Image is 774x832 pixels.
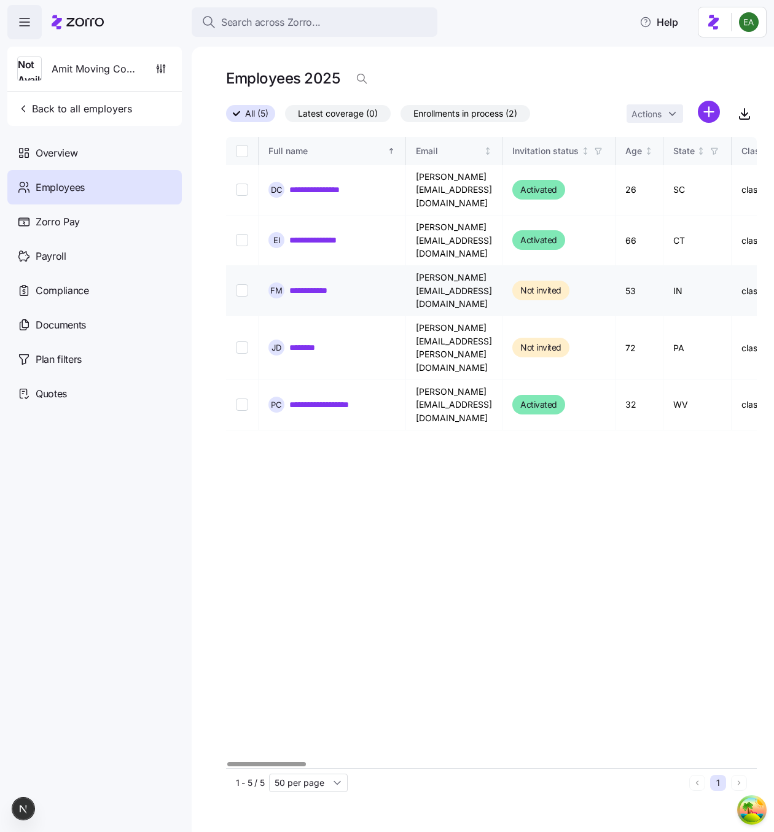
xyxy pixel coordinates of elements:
td: CT [663,216,732,266]
td: 26 [616,165,663,216]
span: Zorro Pay [36,214,80,230]
span: Activated [520,233,557,247]
span: Not invited [520,340,561,355]
a: Documents [7,308,182,342]
input: Select record 3 [236,284,248,297]
td: [PERSON_NAME][EMAIL_ADDRESS][DOMAIN_NAME] [406,165,502,216]
span: F M [270,287,283,295]
div: Sorted ascending [387,147,396,155]
button: Actions [627,104,683,123]
td: 53 [616,266,663,316]
a: Payroll [7,239,182,273]
h1: Employees 2025 [226,69,340,88]
td: [PERSON_NAME][EMAIL_ADDRESS][PERSON_NAME][DOMAIN_NAME] [406,316,502,380]
button: Next page [731,775,747,791]
a: Plan filters [7,342,182,376]
div: Class [741,144,765,158]
button: Open Tanstack query devtools [740,798,764,822]
div: Not sorted [697,147,705,155]
td: [PERSON_NAME][EMAIL_ADDRESS][DOMAIN_NAME] [406,266,502,316]
td: PA [663,316,732,380]
span: Help [639,15,678,29]
td: [PERSON_NAME][EMAIL_ADDRESS][DOMAIN_NAME] [406,380,502,430]
span: 1 - 5 / 5 [236,777,264,789]
span: Overview [36,146,77,161]
th: StateNot sorted [663,137,732,165]
td: [PERSON_NAME][EMAIL_ADDRESS][DOMAIN_NAME] [406,216,502,266]
td: SC [663,165,732,216]
img: 825f81ac18705407de6586dd0afd9873 [739,12,759,32]
input: Select record 4 [236,341,248,354]
th: Full nameSorted ascending [259,137,406,165]
div: Not sorted [483,147,492,155]
span: D C [271,186,283,194]
input: Select record 1 [236,184,248,196]
span: Not Available [18,57,58,88]
span: Activated [520,182,557,197]
span: Enrollments in process (2) [413,106,517,122]
span: E I [273,236,280,244]
td: IN [663,266,732,316]
input: Select record 5 [236,399,248,411]
a: Compliance [7,273,182,308]
a: Zorro Pay [7,204,182,239]
th: AgeNot sorted [616,137,663,165]
a: Overview [7,136,182,170]
span: Latest coverage (0) [298,106,378,122]
span: Activated [520,397,557,412]
td: WV [663,380,732,430]
th: Invitation statusNot sorted [502,137,616,165]
button: Previous page [689,775,705,791]
div: Invitation status [512,144,579,158]
span: Payroll [36,249,66,264]
a: Quotes [7,376,182,411]
div: Email [416,144,482,158]
a: Employees [7,170,182,204]
div: Not sorted [581,147,590,155]
span: All (5) [245,106,268,122]
input: Select record 2 [236,234,248,246]
td: 66 [616,216,663,266]
button: Search across Zorro... [192,7,437,37]
svg: add icon [698,101,720,123]
button: 1 [710,775,726,791]
span: Search across Zorro... [221,15,321,30]
th: EmailNot sorted [406,137,502,165]
span: J D [272,344,281,352]
span: Actions [631,110,662,119]
span: P C [271,401,282,409]
span: Quotes [36,386,67,402]
div: State [673,144,695,158]
span: Documents [36,317,86,333]
button: Help [630,10,688,34]
td: 72 [616,316,663,380]
button: Back to all employers [12,96,137,121]
div: Age [625,144,642,158]
span: Plan filters [36,352,82,367]
span: Employees [36,180,85,195]
span: Compliance [36,283,89,298]
input: Select all records [236,145,248,157]
span: Not invited [520,283,561,298]
span: Amit Moving Company [52,61,140,77]
div: Not sorted [644,147,653,155]
div: Full name [268,144,385,158]
span: Back to all employers [17,101,132,116]
td: 32 [616,380,663,430]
